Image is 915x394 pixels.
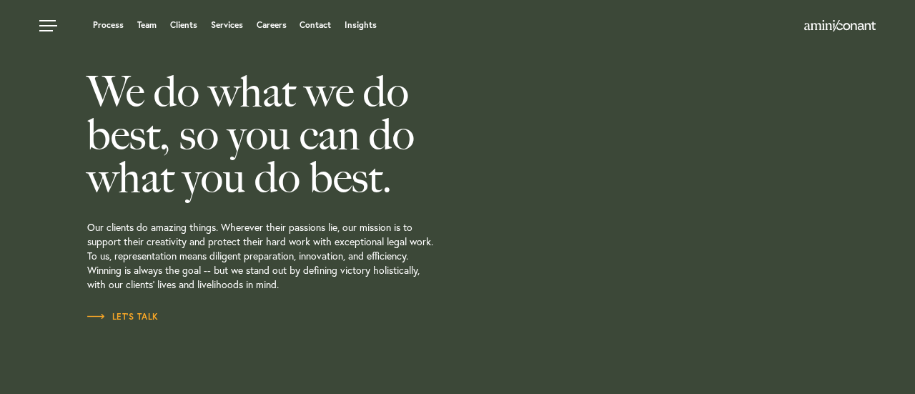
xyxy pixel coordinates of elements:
[87,70,523,199] h2: We do what we do best, so you can do what you do best.
[87,199,523,310] p: Our clients do amazing things. Wherever their passions lie, our mission is to support their creat...
[804,20,876,31] img: Amini & Conant
[93,21,124,29] a: Process
[211,21,243,29] a: Services
[170,21,197,29] a: Clients
[300,21,331,29] a: Contact
[87,310,159,324] a: Let’s Talk
[257,21,287,29] a: Careers
[345,21,377,29] a: Insights
[87,312,159,321] span: Let’s Talk
[137,21,157,29] a: Team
